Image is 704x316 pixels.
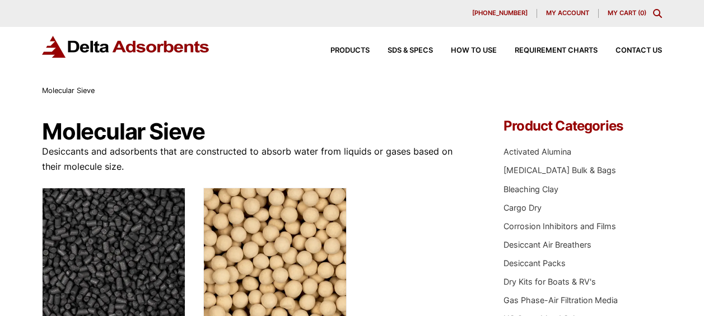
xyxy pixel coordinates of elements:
span: Contact Us [616,47,662,54]
span: 0 [640,9,644,17]
span: Molecular Sieve [42,86,95,95]
a: Desiccant Air Breathers [503,240,591,249]
span: [PHONE_NUMBER] [472,10,528,16]
a: [PHONE_NUMBER] [463,9,537,18]
a: Bleaching Clay [503,184,558,194]
span: My account [546,10,589,16]
p: Desiccants and adsorbents that are constructed to absorb water from liquids or gases based on the... [42,144,473,174]
a: Dry Kits for Boats & RV's [503,277,596,286]
h4: Product Categories [503,119,661,133]
a: Activated Alumina [503,147,571,156]
a: My Cart (0) [608,9,646,17]
span: SDS & SPECS [388,47,433,54]
a: Products [313,47,370,54]
a: Desiccant Packs [503,258,566,268]
div: Toggle Modal Content [653,9,662,18]
a: My account [537,9,599,18]
a: [MEDICAL_DATA] Bulk & Bags [503,165,616,175]
span: Products [330,47,370,54]
a: Contact Us [598,47,662,54]
a: Cargo Dry [503,203,542,212]
span: Requirement Charts [515,47,598,54]
a: Corrosion Inhibitors and Films [503,221,616,231]
h1: Molecular Sieve [42,119,473,144]
a: How to Use [433,47,497,54]
img: Delta Adsorbents [42,36,210,58]
a: SDS & SPECS [370,47,433,54]
a: Requirement Charts [497,47,598,54]
a: Gas Phase-Air Filtration Media [503,295,618,305]
span: How to Use [451,47,497,54]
